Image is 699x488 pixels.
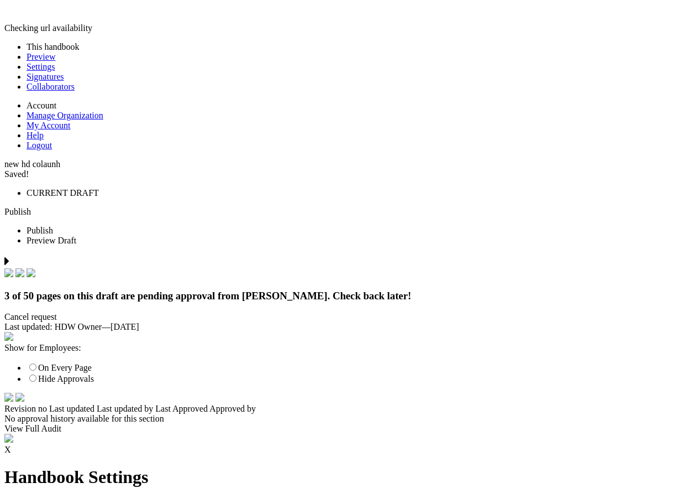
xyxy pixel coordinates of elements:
[15,393,24,402] img: arrow-down-white.svg
[27,141,52,150] a: Logout
[27,82,75,91] a: Collaborators
[27,374,94,383] label: Hide Approvals
[27,101,695,111] li: Account
[29,364,36,371] input: On Every Page
[27,131,44,140] a: Help
[4,268,13,277] img: check.svg
[27,188,99,198] span: CURRENT DRAFT
[27,236,76,245] span: Preview Draft
[27,363,92,372] label: On Every Page
[4,23,92,33] span: Checking url availability
[4,207,31,216] a: Publish
[4,445,695,455] div: X
[4,169,29,179] span: Saved!
[4,434,13,443] img: approvals_airmason.svg
[209,404,256,413] span: Approved by
[4,290,61,302] span: 3 of 50 pages
[4,159,60,169] span: new hd colaunh
[4,404,47,413] span: Revision no
[27,72,64,81] a: Signatures
[64,290,411,302] span: on this draft are pending approval from [PERSON_NAME]. Check back later!
[4,312,57,321] span: Cancel request
[4,343,81,352] span: Show for Employees:
[27,121,71,130] a: My Account
[27,268,35,277] img: check.svg
[155,404,208,413] span: Last Approved
[49,404,94,413] span: Last updated
[29,375,36,382] input: Hide Approvals
[4,424,695,434] div: View Full Audit
[4,414,164,423] span: No approval history available for this section
[27,226,53,235] span: Publish
[4,393,13,402] img: time.svg
[4,322,52,331] span: Last updated:
[27,111,103,120] a: Manage Organization
[4,322,695,332] div: —
[27,52,55,61] a: Preview
[4,332,13,341] img: eye_approvals.svg
[15,268,24,277] img: check.svg
[97,404,153,413] span: Last updated by
[111,322,139,331] span: [DATE]
[27,62,55,71] a: Settings
[27,42,695,52] li: This handbook
[55,322,102,331] span: HDW Owner
[4,467,695,487] h1: Handbook Settings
